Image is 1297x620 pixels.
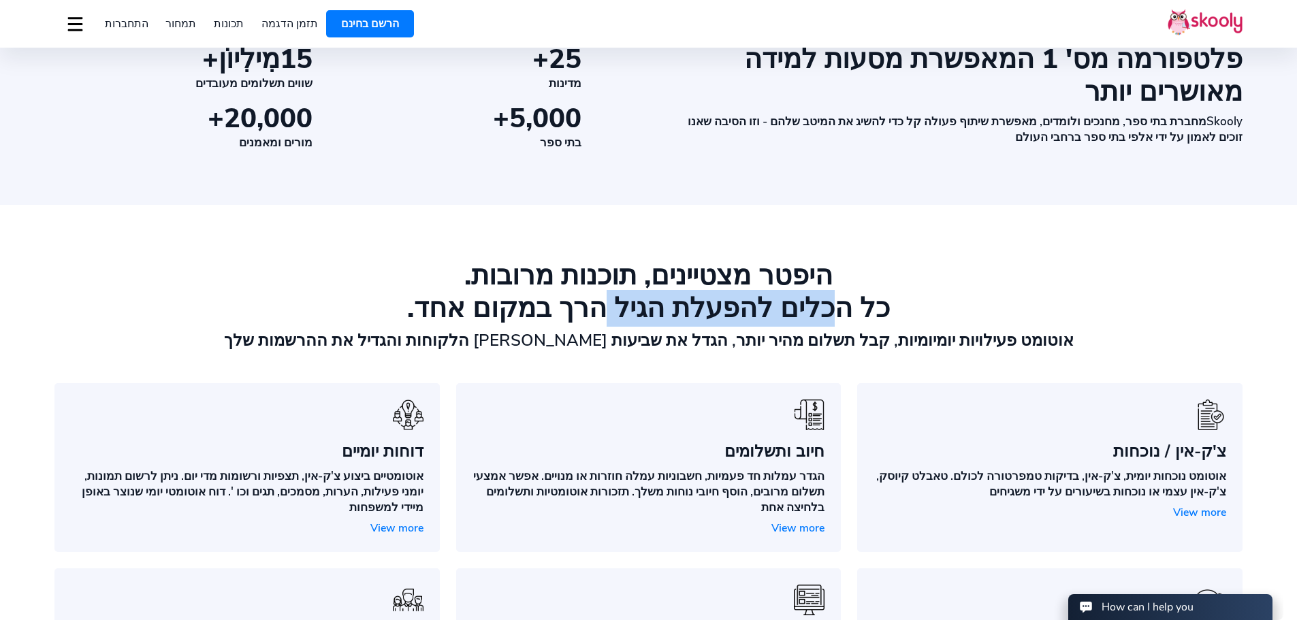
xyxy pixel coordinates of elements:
img: icon-benefits-10 [794,399,824,430]
div: + [323,43,581,76]
a: icon-benefits-10חיוב ותשלומיםהגדר עמלות חד פעמיות, חשבוניות עמלה חוזרות או מנויים. אפשר אמצעי תשל... [456,383,842,551]
div: + [54,102,313,135]
span: View more [370,521,423,536]
div: צ'ק-אין / נוכחות [874,441,1226,461]
div: מִילִיוֹן+ [54,43,313,76]
div: אוטומט פעילויות יומיומיות, קבל תשלום מהיר יותר, הגדל את שביעות [PERSON_NAME] הלקוחות והגדיל את הה... [54,330,1243,350]
img: icon-benefits-7 [393,399,423,430]
button: dropdown menu [65,8,85,39]
div: הגדר עמלות חד פעמיות, חשבוניות עמלה חוזרות או מנויים. אפשר אמצעי תשלום מרובים, הוסף חיובי נוחות מ... [473,468,825,515]
div: שווים תשלומים מעובדים [54,76,313,91]
div: דוחות יומיים [71,441,423,461]
span: תמחור [165,16,196,31]
span: התחברות [105,16,148,31]
div: מחברת בתי ספר, מחנכים ולומדים, מאפשרת שיתוף פעולה קל כדי להשיג את המיטב שלהם - וזו הסיבה שאנו זוכ... [679,114,1243,145]
div: אוטומטיים ביצוע צ'ק-אין, תצפיות ורשומות מדי יום. ניתן לרשום תמונות, יומני פעילות, הערות, מסמכים, ... [71,468,423,515]
span: 15 [280,41,313,78]
div: פלטפורמה מס' 1 המאפשרת מסעות למידה מאושרים יותר [679,43,1243,108]
a: icon-benefits-9צ'ק-אין / נוכחותאוטומט נוכחות יומית, צ'ק-אין, בדיקות טמפרטורה לכולם. טאבלט קיוסק, ... [857,383,1243,551]
span: 5,000 [509,100,581,137]
img: icon-benefits-9 [1196,399,1226,430]
div: מדינות [323,76,581,91]
div: היפטר מצטיינים, תוכנות מרובות. [54,259,1243,292]
div: אוטומט נוכחות יומית, צ'ק-אין, בדיקות טמפרטורה לכולם. טאבלט קיוסק, צ'ק-אין עצמי או נוכחות בשיעורים... [874,468,1226,500]
div: + [323,102,581,135]
span: 25 [549,41,581,78]
div: חיוב ותשלומים [473,441,825,461]
a: icon-benefits-7דוחות יומייםאוטומטיים ביצוע צ'ק-אין, תצפיות ורשומות מדי יום. ניתן לרשום תמונות, יו... [54,383,440,551]
img: icon-benefits-11 [393,585,423,615]
span: Skooly [1206,114,1243,129]
a: תזמן הדגמה [253,13,327,35]
a: תמחור [157,13,206,35]
a: תכונות [205,13,253,35]
span: View more [1173,505,1226,520]
div: כל הכלים להפעלת הגיל הרך במקום אחד. [54,292,1243,325]
span: View more [771,521,824,536]
div: בתי ספר [323,135,581,150]
a: התחברות [96,13,157,35]
span: 20,000 [224,100,313,137]
img: icon-benefits-4 [794,585,824,615]
img: Skooly [1168,9,1243,35]
a: הרשם בחינם [326,10,414,37]
div: מורים ומאמנים [54,135,313,150]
